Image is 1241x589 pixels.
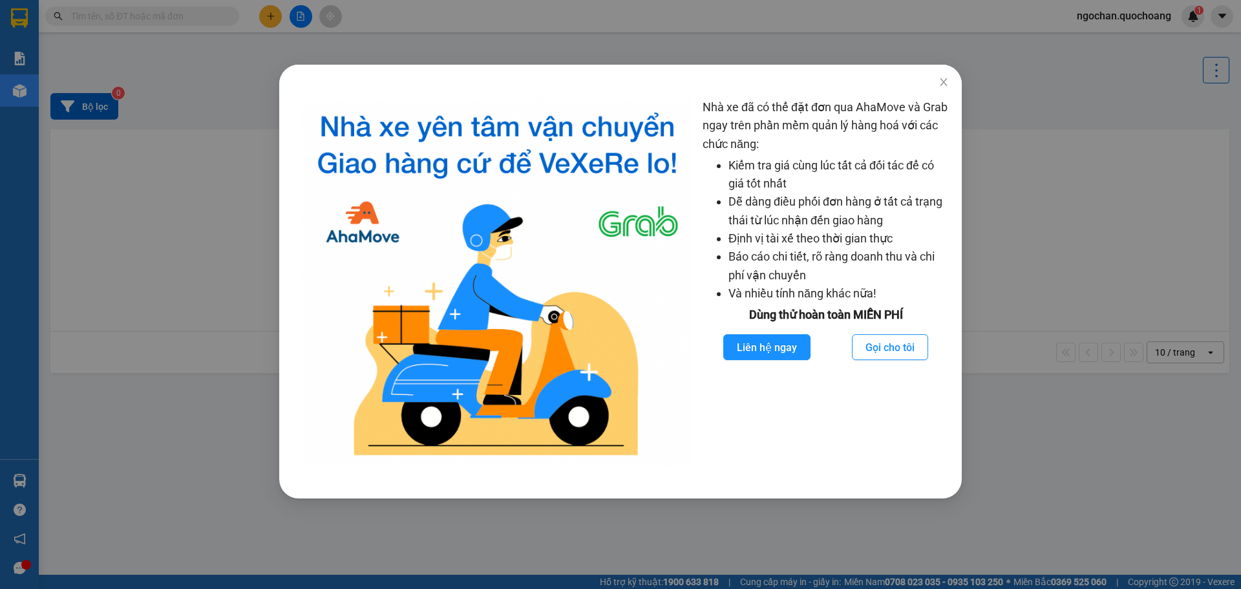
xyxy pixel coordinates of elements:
span: close [939,77,949,87]
button: Liên hệ ngay [723,334,811,360]
span: Liên hệ ngay [737,339,797,356]
li: Dễ dàng điều phối đơn hàng ở tất cả trạng thái từ lúc nhận đến giao hàng [728,193,949,230]
button: Gọi cho tôi [852,334,928,360]
img: logo [302,98,692,466]
li: Báo cáo chi tiết, rõ ràng doanh thu và chi phí vận chuyển [728,248,949,284]
span: Gọi cho tôi [865,339,915,356]
li: Kiểm tra giá cùng lúc tất cả đối tác để có giá tốt nhất [728,156,949,193]
li: Và nhiều tính năng khác nữa! [728,284,949,303]
div: Dùng thử hoàn toàn MIỄN PHÍ [703,306,949,324]
button: Close [926,65,962,101]
div: Nhà xe đã có thể đặt đơn qua AhaMove và Grab ngay trên phần mềm quản lý hàng hoá với các chức năng: [703,98,949,466]
li: Định vị tài xế theo thời gian thực [728,230,949,248]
